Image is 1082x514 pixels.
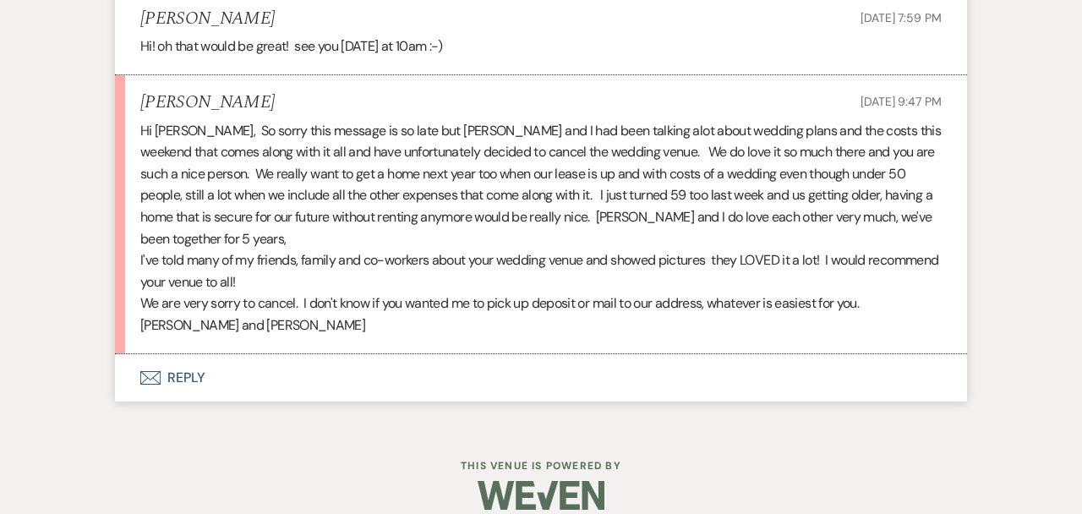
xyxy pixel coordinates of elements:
span: [DATE] 7:59 PM [861,10,942,25]
button: Reply [115,354,967,402]
div: Hi [PERSON_NAME], So sorry this message is so late but [PERSON_NAME] and I had been talking alot ... [140,120,942,336]
h5: [PERSON_NAME] [140,92,275,113]
div: Hi! oh that would be great! see you [DATE] at 10am :-) [140,36,942,57]
h5: [PERSON_NAME] [140,8,275,30]
span: [DATE] 9:47 PM [861,94,942,109]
